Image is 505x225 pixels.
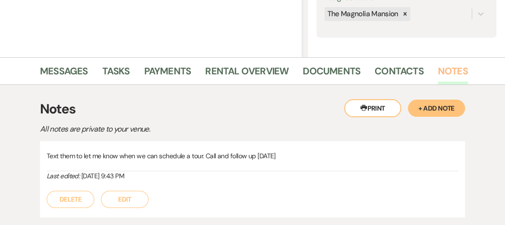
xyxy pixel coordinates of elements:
[40,123,373,135] p: All notes are private to your venue.
[205,63,288,84] a: Rental Overview
[47,151,458,161] p: Text them to let me know when we can schedule a tour. Call and follow up [DATE]
[325,7,400,21] div: The Magnolia Mansion
[408,100,465,117] button: + Add Note
[344,99,401,117] button: Print
[40,99,465,119] h3: Notes
[101,191,149,208] button: Edit
[438,63,468,84] a: Notes
[303,63,360,84] a: Documents
[47,191,94,208] button: Delete
[144,63,191,84] a: Payments
[375,63,424,84] a: Contacts
[47,172,79,180] i: Last edited:
[47,171,458,181] div: [DATE] 9:43 PM
[102,63,130,84] a: Tasks
[40,63,88,84] a: Messages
